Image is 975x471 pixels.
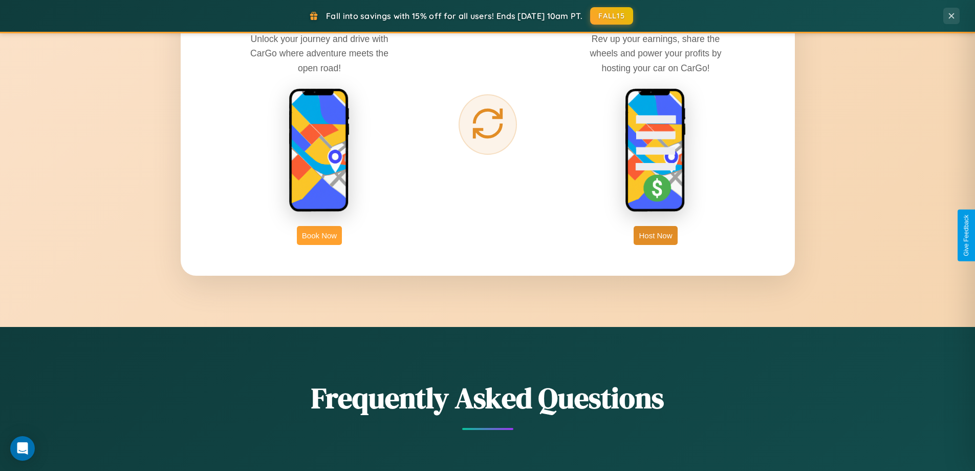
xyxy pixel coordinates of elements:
button: FALL15 [590,7,633,25]
img: host phone [625,88,686,213]
h2: Frequently Asked Questions [181,378,795,418]
div: Give Feedback [963,215,970,256]
span: Fall into savings with 15% off for all users! Ends [DATE] 10am PT. [326,11,582,21]
p: Unlock your journey and drive with CarGo where adventure meets the open road! [243,32,396,75]
button: Host Now [634,226,677,245]
button: Book Now [297,226,342,245]
p: Rev up your earnings, share the wheels and power your profits by hosting your car on CarGo! [579,32,732,75]
img: rent phone [289,88,350,213]
div: Open Intercom Messenger [10,436,35,461]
